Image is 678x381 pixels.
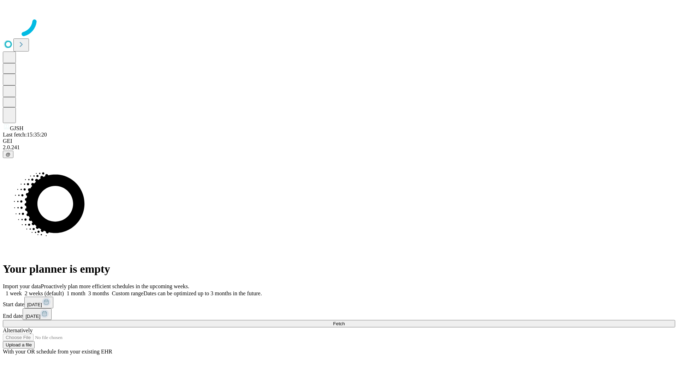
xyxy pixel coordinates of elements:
[6,290,22,296] span: 1 week
[6,152,11,157] span: @
[3,138,675,144] div: GEI
[3,308,675,320] div: End date
[3,297,675,308] div: Start date
[333,321,345,326] span: Fetch
[3,283,41,289] span: Import your data
[27,302,42,307] span: [DATE]
[3,349,112,355] span: With your OR schedule from your existing EHR
[88,290,109,296] span: 3 months
[24,297,53,308] button: [DATE]
[3,132,47,138] span: Last fetch: 15:35:20
[67,290,85,296] span: 1 month
[3,320,675,327] button: Fetch
[143,290,262,296] span: Dates can be optimized up to 3 months in the future.
[3,144,675,151] div: 2.0.241
[3,327,32,333] span: Alternatively
[25,314,40,319] span: [DATE]
[23,308,52,320] button: [DATE]
[3,262,675,276] h1: Your planner is empty
[25,290,64,296] span: 2 weeks (default)
[3,341,35,349] button: Upload a file
[41,283,189,289] span: Proactively plan more efficient schedules in the upcoming weeks.
[10,125,23,131] span: GJSH
[112,290,143,296] span: Custom range
[3,151,13,158] button: @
